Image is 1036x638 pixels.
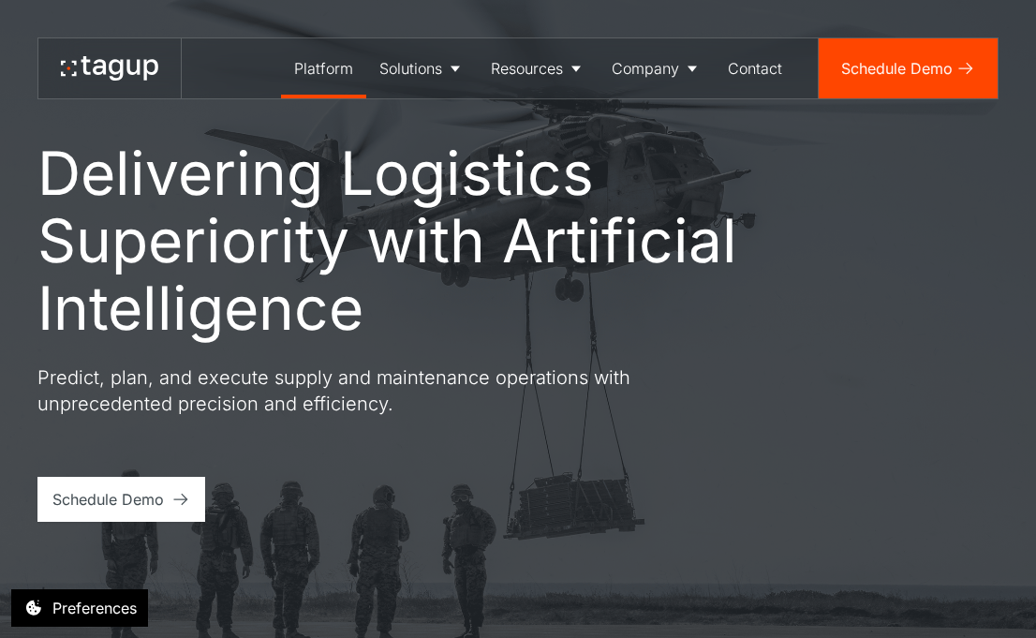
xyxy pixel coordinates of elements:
[37,364,712,417] p: Predict, plan, and execute supply and maintenance operations with unprecedented precision and eff...
[52,597,137,619] div: Preferences
[728,57,782,80] div: Contact
[52,488,164,511] div: Schedule Demo
[37,477,205,522] a: Schedule Demo
[37,140,824,342] h1: Delivering Logistics Superiority with Artificial Intelligence
[281,38,366,98] a: Platform
[715,38,795,98] a: Contact
[819,38,998,98] a: Schedule Demo
[294,57,353,80] div: Platform
[491,57,563,80] div: Resources
[599,38,715,98] a: Company
[366,38,478,98] a: Solutions
[379,57,442,80] div: Solutions
[478,38,599,98] a: Resources
[612,57,679,80] div: Company
[841,57,953,80] div: Schedule Demo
